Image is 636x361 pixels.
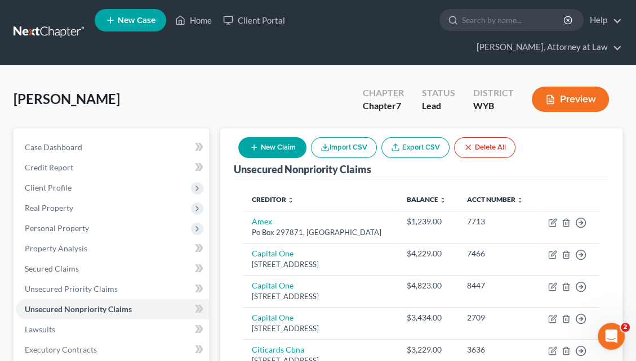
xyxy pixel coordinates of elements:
a: Capital One [252,281,293,290]
a: Creditor unfold_more [252,195,294,204]
div: Po Box 297871, [GEOGRAPHIC_DATA] [252,227,389,238]
div: $1,239.00 [407,216,449,227]
a: Unsecured Nonpriority Claims [16,299,209,319]
div: [STREET_ADDRESS] [252,323,389,334]
button: Preview [532,87,609,112]
a: Amex [252,216,272,226]
span: Property Analysis [25,243,87,253]
a: Capital One [252,313,293,322]
div: 7713 [467,216,527,227]
a: Executory Contracts [16,340,209,360]
a: Balance unfold_more [407,195,446,204]
span: New Case [118,16,155,25]
span: Unsecured Priority Claims [25,284,118,294]
div: $4,229.00 [407,248,449,259]
a: [PERSON_NAME], Attorney at Law [471,37,622,57]
a: Acct Number unfold_more [467,195,523,204]
div: Chapter [363,100,404,112]
iframe: Intercom live chat [598,323,625,350]
input: Search by name... [462,10,565,30]
i: unfold_more [439,197,446,204]
a: Capital One [252,249,293,258]
span: Credit Report [25,163,73,172]
a: Client Portal [217,10,291,30]
span: Personal Property [25,223,89,233]
div: $3,434.00 [407,312,449,323]
span: 7 [396,100,401,111]
a: Lawsuits [16,319,209,340]
span: Executory Contracts [25,345,97,354]
div: [STREET_ADDRESS] [252,259,389,270]
div: Status [422,87,455,100]
a: Case Dashboard [16,137,209,157]
div: Unsecured Nonpriority Claims [234,163,371,176]
span: Case Dashboard [25,142,82,152]
a: Secured Claims [16,259,209,279]
div: Chapter [363,87,404,100]
div: 3636 [467,344,527,355]
button: Delete All [454,137,515,158]
div: 8447 [467,280,527,291]
div: $3,229.00 [407,344,449,355]
a: Citicards Cbna [252,345,304,354]
span: 2 [621,323,630,332]
i: unfold_more [517,197,523,204]
span: Lawsuits [25,324,55,334]
a: Export CSV [381,137,450,158]
span: [PERSON_NAME] [14,91,120,107]
div: 7466 [467,248,527,259]
button: Import CSV [311,137,377,158]
i: unfold_more [287,197,294,204]
a: Unsecured Priority Claims [16,279,209,299]
span: Secured Claims [25,264,79,273]
a: Property Analysis [16,238,209,259]
div: WYB [473,100,514,112]
div: $4,823.00 [407,280,449,291]
div: Lead [422,100,455,112]
span: Unsecured Nonpriority Claims [25,304,132,314]
a: Credit Report [16,157,209,178]
a: Home [170,10,217,30]
div: [STREET_ADDRESS] [252,291,389,302]
span: Real Property [25,203,73,213]
button: New Claim [238,137,306,158]
a: Help [584,10,622,30]
div: District [473,87,514,100]
div: 2709 [467,312,527,323]
span: Client Profile [25,183,72,192]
